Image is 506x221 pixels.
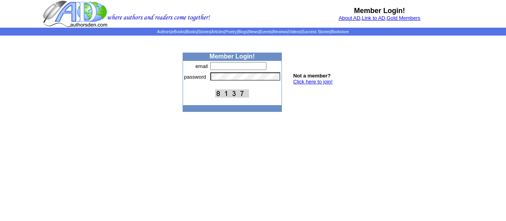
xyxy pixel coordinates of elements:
a: Bookstore [331,30,349,34]
a: Click here to join! [293,79,333,85]
a: Link to AD [362,15,385,21]
a: Events [260,30,272,34]
b: Member Login! [354,7,405,15]
a: Reviews [273,30,288,34]
a: Success Stories [302,30,330,34]
img: This Is CAPTCHA Image [215,89,249,98]
font: email [196,63,208,69]
a: Articles [211,30,225,34]
a: Gold Members [387,15,420,21]
a: eBooks [172,30,185,34]
a: Videos [289,30,300,34]
a: Blogs [238,30,247,34]
a: Authors [157,30,170,34]
span: | | | | | | | | | | | | [157,30,349,34]
font: , , [339,15,421,21]
font: password [184,74,206,80]
a: Poetry [225,30,237,34]
b: Not a member? [293,73,331,79]
b: Member Login! [210,53,255,60]
a: Books [186,30,197,34]
a: About AD [339,15,361,21]
a: Stories [198,30,210,34]
a: News [249,30,259,34]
